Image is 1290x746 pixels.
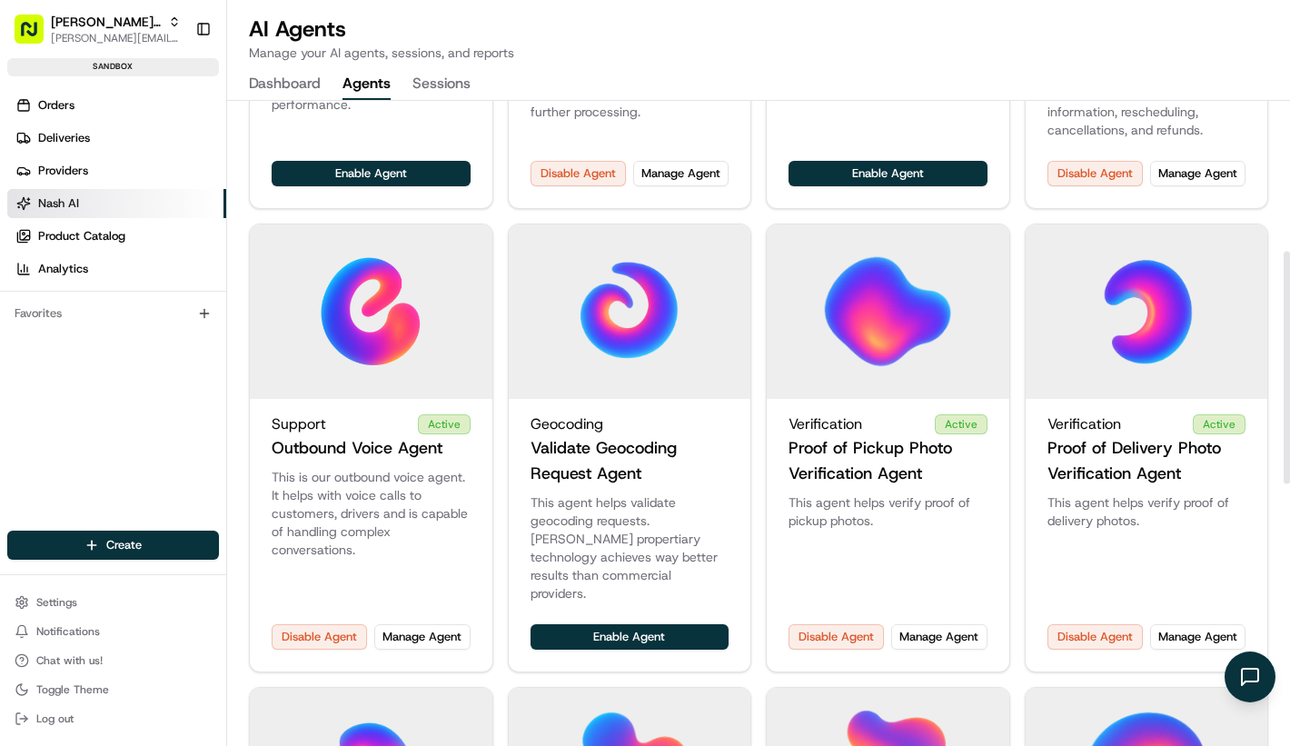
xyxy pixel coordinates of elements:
[531,413,729,435] div: Geocoding
[7,531,219,560] button: Create
[305,246,436,377] img: Outbound Voice Agent
[18,174,51,206] img: 1736555255976-a54dd68f-1ca7-489b-9aae-adbdc363a1c4
[789,435,987,486] h3: Proof of Pickup Photo Verification Agent
[1081,246,1212,377] img: Proof of Delivery Photo Verification Agent
[789,413,987,435] div: Verification
[11,399,146,432] a: 📗Knowledge Base
[272,435,442,461] h3: Outbound Voice Agent
[18,313,47,343] img: Lucas Ferreira
[36,682,109,697] span: Toggle Theme
[36,711,74,726] span: Log out
[56,331,147,345] span: [PERSON_NAME]
[18,236,122,251] div: Past conversations
[7,590,219,615] button: Settings
[7,7,188,51] button: [PERSON_NAME] Org[PERSON_NAME][EMAIL_ADDRESS][DOMAIN_NAME]
[106,537,142,553] span: Create
[7,706,219,731] button: Log out
[531,161,626,186] button: Disable Agent
[531,435,729,486] h3: Validate Geocoding Request Agent
[272,161,471,186] button: Enable Agent
[1047,413,1246,435] div: Verification
[36,653,103,668] span: Chat with us!
[38,97,74,114] span: Orders
[82,174,298,192] div: Start new chat
[7,58,219,76] div: sandbox
[7,91,226,120] a: Orders
[38,228,125,244] span: Product Catalog
[82,192,250,206] div: We're available if you need us!
[38,130,90,146] span: Deliveries
[154,408,168,423] div: 💻
[789,161,987,186] button: Enable Agent
[342,69,391,100] button: Agents
[56,282,147,296] span: [PERSON_NAME]
[272,624,367,650] button: Disable Agent
[7,299,219,328] div: Favorites
[1047,493,1246,530] p: This agent helps verify proof of delivery photos.
[822,246,953,377] img: Proof of Pickup Photo Verification Agent
[18,18,55,55] img: Nash
[1225,652,1275,702] button: Open chat
[181,451,220,464] span: Pylon
[7,677,219,702] button: Toggle Theme
[1047,624,1143,650] button: Disable Agent
[1150,161,1245,186] button: Manage Agent
[151,331,157,345] span: •
[789,493,987,530] p: This agent helps verify proof of pickup photos.
[935,414,987,434] div: Active
[7,189,226,218] a: Nash AI
[38,163,88,179] span: Providers
[172,406,292,424] span: API Documentation
[36,406,139,424] span: Knowledge Base
[412,69,471,100] button: Sessions
[7,648,219,673] button: Chat with us!
[36,283,51,297] img: 1736555255976-a54dd68f-1ca7-489b-9aae-adbdc363a1c4
[146,399,299,432] a: 💻API Documentation
[633,161,729,186] button: Manage Agent
[36,595,77,610] span: Settings
[272,468,471,559] p: This is our outbound voice agent. It helps with voice calls to customers, drivers and is capable ...
[161,331,198,345] span: [DATE]
[38,174,71,206] img: 4988371391238_9404d814bf3eb2409008_72.png
[36,624,100,639] span: Notifications
[128,450,220,464] a: Powered byPylon
[531,624,729,650] button: Enable Agent
[249,69,321,100] button: Dashboard
[1047,161,1143,186] button: Disable Agent
[249,44,514,62] p: Manage your AI agents, sessions, and reports
[789,624,884,650] button: Disable Agent
[51,31,181,45] button: [PERSON_NAME][EMAIL_ADDRESS][DOMAIN_NAME]
[47,117,300,136] input: Clear
[18,264,47,293] img: Mariam Aslam
[38,195,79,212] span: Nash AI
[1047,435,1246,486] h3: Proof of Delivery Photo Verification Agent
[7,222,226,251] a: Product Catalog
[564,246,695,377] img: Validate Geocoding Request Agent
[282,233,331,254] button: See all
[1193,414,1245,434] div: Active
[309,179,331,201] button: Start new chat
[38,261,88,277] span: Analytics
[272,413,471,435] div: Support
[51,13,161,31] button: [PERSON_NAME] Org
[7,124,226,153] a: Deliveries
[7,619,219,644] button: Notifications
[7,156,226,185] a: Providers
[161,282,198,296] span: [DATE]
[1150,624,1245,650] button: Manage Agent
[249,15,514,44] h1: AI Agents
[891,624,987,650] button: Manage Agent
[531,493,729,602] p: This agent helps validate geocoding requests. [PERSON_NAME] propertiary technology achieves way b...
[18,73,331,102] p: Welcome 👋
[151,282,157,296] span: •
[374,624,470,650] button: Manage Agent
[18,408,33,423] div: 📗
[7,254,226,283] a: Analytics
[418,414,471,434] div: Active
